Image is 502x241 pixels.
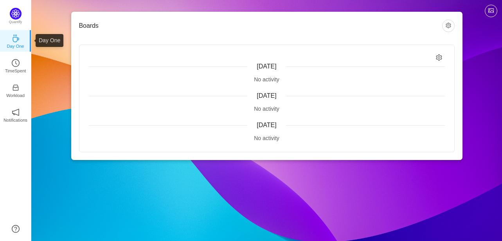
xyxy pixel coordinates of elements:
[485,5,497,17] button: icon: picture
[436,54,443,61] i: icon: setting
[12,111,20,119] a: icon: notificationNotifications
[5,67,26,74] p: TimeSpent
[12,108,20,116] i: icon: notification
[89,76,445,84] div: No activity
[89,105,445,113] div: No activity
[442,20,455,32] button: icon: setting
[7,43,24,50] p: Day One
[257,92,276,99] span: [DATE]
[12,37,20,45] a: icon: coffeeDay One
[9,20,22,25] p: Quantify
[257,122,276,128] span: [DATE]
[6,92,25,99] p: Workload
[79,22,442,30] h3: Boards
[12,225,20,233] a: icon: question-circle
[12,61,20,69] a: icon: clock-circleTimeSpent
[12,34,20,42] i: icon: coffee
[12,59,20,67] i: icon: clock-circle
[12,86,20,94] a: icon: inboxWorkload
[12,84,20,92] i: icon: inbox
[10,8,22,20] img: Quantify
[4,117,27,124] p: Notifications
[89,134,445,142] div: No activity
[257,63,276,70] span: [DATE]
